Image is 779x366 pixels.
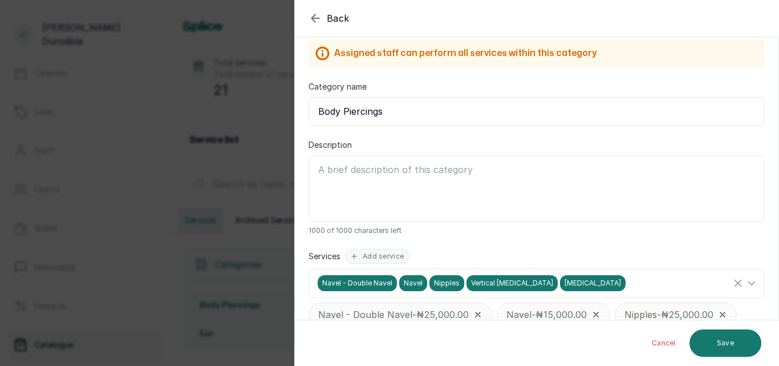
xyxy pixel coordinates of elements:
[309,226,765,235] span: 1000 of 1000 characters left
[560,275,626,291] span: [MEDICAL_DATA]
[309,251,340,262] label: Services
[731,276,745,290] button: Clear Selected
[689,329,761,357] button: Save
[334,46,597,60] h2: Assigned staff can perform all services within this category
[345,249,409,264] button: Add service
[309,11,350,25] button: Back
[318,308,469,321] p: Navel - Double Navel - ₦25,000.00
[327,11,350,25] span: Back
[429,275,464,291] span: Nipples
[309,139,352,151] label: Description
[643,329,685,357] button: Cancel
[318,275,397,291] span: Navel - Double Navel
[309,97,765,126] input: E.g Nails
[466,275,558,291] span: Vertical [MEDICAL_DATA]
[624,308,713,321] p: Nipples - ₦25,000.00
[309,81,367,92] label: Category name
[399,275,427,291] span: Navel
[506,308,587,321] p: Navel - ₦15,000.00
